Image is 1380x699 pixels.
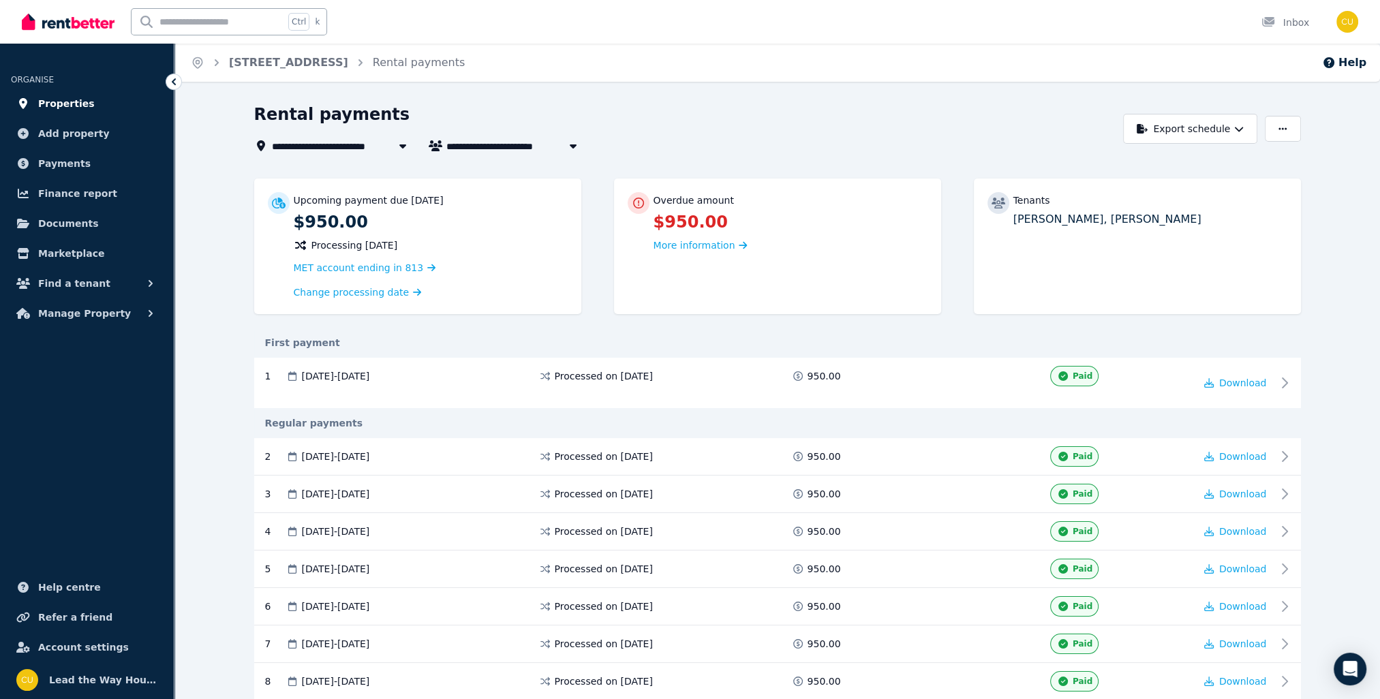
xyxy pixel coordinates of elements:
[555,562,653,576] span: Processed on [DATE]
[265,484,286,504] div: 3
[1336,11,1358,33] img: Lead the Way Housing
[302,600,370,613] span: [DATE] - [DATE]
[1073,676,1092,687] span: Paid
[1073,371,1092,382] span: Paid
[294,285,410,299] span: Change processing date
[38,639,129,655] span: Account settings
[1219,451,1267,462] span: Download
[808,600,841,613] span: 950.00
[1219,488,1267,499] span: Download
[11,180,163,207] a: Finance report
[1219,638,1267,649] span: Download
[11,240,163,267] a: Marketplace
[302,525,370,538] span: [DATE] - [DATE]
[555,600,653,613] span: Processed on [DATE]
[11,75,54,84] span: ORGANISE
[265,559,286,579] div: 5
[265,634,286,654] div: 7
[555,450,653,463] span: Processed on [DATE]
[1219,526,1267,537] span: Download
[254,336,1301,349] div: First payment
[265,596,286,617] div: 6
[808,562,841,576] span: 950.00
[294,211,568,233] p: $950.00
[555,487,653,501] span: Processed on [DATE]
[11,300,163,327] button: Manage Property
[373,56,465,69] a: Rental payments
[1204,674,1267,688] button: Download
[1073,601,1092,612] span: Paid
[11,150,163,177] a: Payments
[1013,211,1287,228] p: [PERSON_NAME], [PERSON_NAME]
[11,604,163,631] a: Refer a friend
[302,450,370,463] span: [DATE] - [DATE]
[808,637,841,651] span: 950.00
[1219,563,1267,574] span: Download
[1219,676,1267,687] span: Download
[1261,16,1309,29] div: Inbox
[11,634,163,661] a: Account settings
[808,450,841,463] span: 950.00
[1013,193,1050,207] p: Tenants
[22,12,114,32] img: RentBetter
[808,487,841,501] span: 950.00
[49,672,157,688] span: Lead the Way Housing
[11,574,163,601] a: Help centre
[555,674,653,688] span: Processed on [DATE]
[265,521,286,542] div: 4
[1204,600,1267,613] button: Download
[1073,451,1092,462] span: Paid
[174,44,481,82] nav: Breadcrumb
[302,637,370,651] span: [DATE] - [DATE]
[11,90,163,117] a: Properties
[294,193,444,207] p: Upcoming payment due [DATE]
[1073,526,1092,537] span: Paid
[302,674,370,688] span: [DATE] - [DATE]
[555,369,653,383] span: Processed on [DATE]
[38,305,131,322] span: Manage Property
[555,525,653,538] span: Processed on [DATE]
[808,674,841,688] span: 950.00
[254,104,410,125] h1: Rental payments
[1204,562,1267,576] button: Download
[1073,488,1092,499] span: Paid
[265,671,286,692] div: 8
[1073,638,1092,649] span: Paid
[1073,563,1092,574] span: Paid
[555,637,653,651] span: Processed on [DATE]
[11,270,163,297] button: Find a tenant
[11,210,163,237] a: Documents
[1334,653,1366,685] div: Open Intercom Messenger
[38,579,101,595] span: Help centre
[1219,601,1267,612] span: Download
[11,120,163,147] a: Add property
[288,13,309,31] span: Ctrl
[265,446,286,467] div: 2
[38,125,110,142] span: Add property
[654,211,927,233] p: $950.00
[38,155,91,172] span: Payments
[38,215,99,232] span: Documents
[38,185,117,202] span: Finance report
[302,487,370,501] span: [DATE] - [DATE]
[654,193,734,207] p: Overdue amount
[315,16,320,27] span: k
[1204,637,1267,651] button: Download
[294,262,424,273] span: MET account ending in 813
[1204,525,1267,538] button: Download
[302,369,370,383] span: [DATE] - [DATE]
[808,369,841,383] span: 950.00
[38,95,95,112] span: Properties
[16,669,38,691] img: Lead the Way Housing
[654,240,735,251] span: More information
[265,369,286,383] div: 1
[302,562,370,576] span: [DATE] - [DATE]
[1322,55,1366,71] button: Help
[38,245,104,262] span: Marketplace
[294,285,422,299] a: Change processing date
[229,56,348,69] a: [STREET_ADDRESS]
[1204,450,1267,463] button: Download
[1204,376,1267,390] button: Download
[1204,487,1267,501] button: Download
[38,275,110,292] span: Find a tenant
